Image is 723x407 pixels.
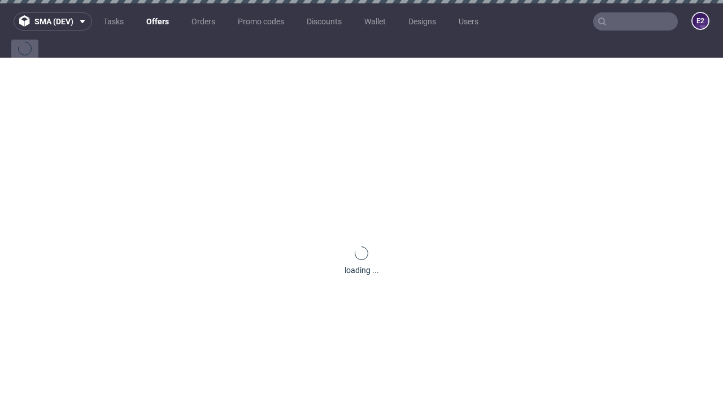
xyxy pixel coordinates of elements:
button: sma (dev) [14,12,92,31]
figcaption: e2 [692,13,708,29]
a: Wallet [358,12,393,31]
a: Orders [185,12,222,31]
a: Discounts [300,12,349,31]
div: loading ... [345,265,379,276]
a: Designs [402,12,443,31]
a: Offers [140,12,176,31]
span: sma (dev) [34,18,73,25]
a: Users [452,12,485,31]
a: Promo codes [231,12,291,31]
a: Tasks [97,12,130,31]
